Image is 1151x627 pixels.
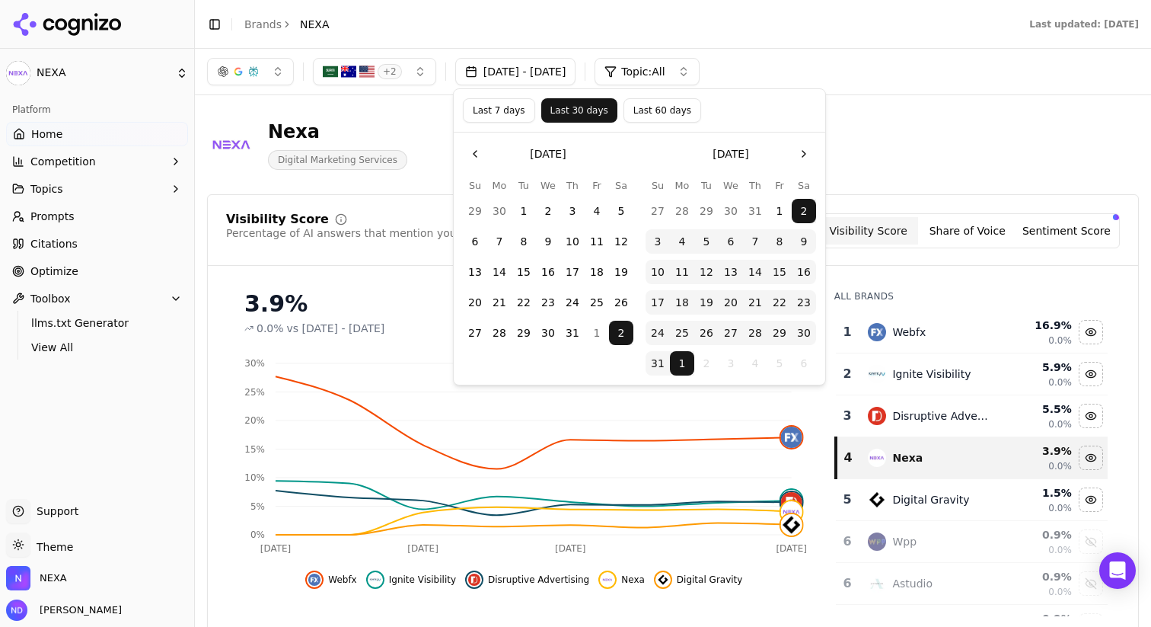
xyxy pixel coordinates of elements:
[621,574,645,586] span: Nexa
[609,178,633,193] th: Saturday
[654,571,743,589] button: Hide digital gravity data
[323,64,338,79] img: SA
[646,199,670,223] button: Sunday, July 27th, 2025
[6,177,188,201] button: Topics
[1029,18,1139,30] div: Last updated: [DATE]
[1003,611,1072,626] div: 0.9 %
[560,290,585,315] button: Thursday, July 24th, 2025
[767,290,792,315] button: Friday, August 22nd, 2025, selected
[781,514,802,536] img: digital gravity
[1079,404,1103,428] button: Hide disruptive advertising data
[819,217,918,245] button: Visibility Score
[25,312,170,334] a: llms.txt Generator
[792,321,816,345] button: Saturday, August 30th, 2025, selected
[585,290,609,315] button: Friday, July 25th, 2025
[836,395,1108,437] tr: 3disruptive advertisingDisruptive Advertising5.5%0.0%Hide disruptive advertising data
[657,574,669,586] img: digital gravity
[842,365,853,383] div: 2
[670,321,694,345] button: Monday, August 25th, 2025, selected
[268,150,407,170] span: Digital Marketing Services
[463,98,535,123] button: Last 7 days
[585,199,609,223] button: Friday, July 4th, 2025
[792,178,816,193] th: Saturday
[244,444,265,455] tspan: 15%
[1003,527,1072,542] div: 0.9 %
[6,566,30,590] img: NEXA
[623,98,701,123] button: Last 60 days
[1079,446,1103,470] button: Hide nexa data
[646,290,670,315] button: Sunday, August 17th, 2025, selected
[512,260,536,284] button: Tuesday, July 15th, 2025
[389,574,456,586] span: Ignite Visibility
[257,321,284,336] span: 0.0%
[834,290,1108,302] div: All Brands
[609,199,633,223] button: Saturday, July 5th, 2025
[536,290,560,315] button: Wednesday, July 23rd, 2025
[30,504,78,519] span: Support
[842,491,853,509] div: 5
[43,24,75,37] div: v 4.0.25
[842,323,853,341] div: 1
[1079,362,1103,386] button: Hide ignite visibility data
[1048,460,1072,472] span: 0.0%
[585,321,609,345] button: Friday, August 1st, 2025
[536,178,560,193] th: Wednesday
[455,58,576,85] button: [DATE] - [DATE]
[308,574,320,586] img: webfx
[512,199,536,223] button: Tuesday, July 1st, 2025
[463,142,487,166] button: Go to the Previous Month
[767,260,792,284] button: Friday, August 15th, 2025, selected
[792,142,816,166] button: Go to the Next Month
[287,321,385,336] span: vs [DATE] - [DATE]
[792,290,816,315] button: Saturday, August 23rd, 2025, selected
[58,90,136,100] div: Domain Overview
[842,574,853,593] div: 6
[585,178,609,193] th: Friday
[369,574,381,586] img: ignite visibility
[1079,571,1103,596] button: Show astudio data
[836,563,1108,605] tr: 6astudioAstudio0.9%0.0%Show astudio data
[30,291,71,306] span: Toolbox
[244,415,265,426] tspan: 20%
[892,450,923,465] div: Nexa
[598,571,645,589] button: Hide nexa data
[670,178,694,193] th: Monday
[25,337,170,358] a: View All
[244,358,265,369] tspan: 30%
[560,260,585,284] button: Thursday, July 17th, 2025
[463,178,487,193] th: Sunday
[151,88,164,101] img: tab_keywords_by_traffic_grey.svg
[487,321,512,345] button: Monday, July 28th, 2025
[1003,401,1072,417] div: 5.5 %
[463,260,487,284] button: Sunday, July 13th, 2025
[743,199,767,223] button: Thursday, July 31st, 2025
[767,199,792,223] button: Friday, August 1st, 2025
[585,229,609,254] button: Friday, July 11th, 2025
[512,321,536,345] button: Tuesday, July 29th, 2025
[868,533,886,551] img: wpp
[244,387,265,398] tspan: 25%
[1079,320,1103,344] button: Hide webfx data
[463,199,487,223] button: Sunday, June 29th, 2025
[407,543,438,554] tspan: [DATE]
[609,290,633,315] button: Saturday, July 26th, 2025
[463,178,633,345] table: July 2025
[33,603,122,617] span: [PERSON_NAME]
[781,501,802,523] img: nexa
[892,492,969,507] div: Digital Gravity
[842,533,853,551] div: 6
[378,64,402,79] span: + 2
[776,543,807,554] tspan: [DATE]
[1048,376,1072,389] span: 0.0%
[250,501,265,512] tspan: 5%
[918,217,1017,245] button: Share of Voice
[842,407,853,425] div: 3
[24,40,37,52] img: website_grey.svg
[767,229,792,254] button: Friday, August 8th, 2025, selected
[465,571,589,589] button: Hide disruptive advertising data
[6,204,188,229] a: Prompts
[609,321,633,345] button: Saturday, August 2nd, 2025, selected
[6,566,67,590] button: Open organization switcher
[836,353,1108,395] tr: 2ignite visibilityIgnite Visibility5.9%0.0%Hide ignite visibility data
[694,260,719,284] button: Tuesday, August 12th, 2025, selected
